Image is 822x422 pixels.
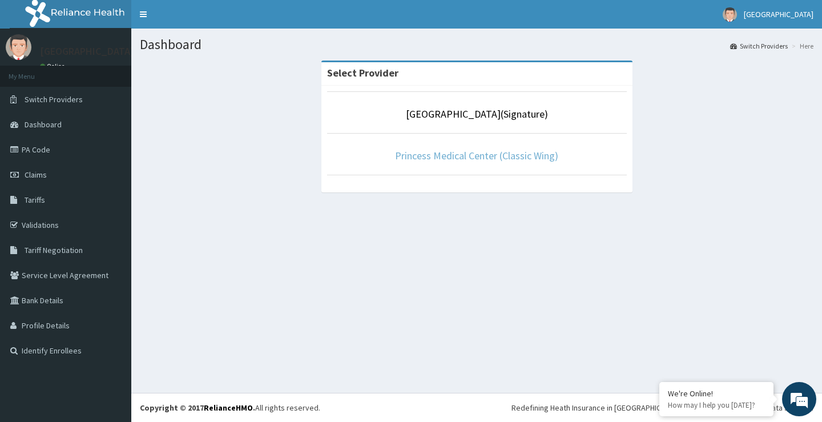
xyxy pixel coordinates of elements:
span: [GEOGRAPHIC_DATA] [744,9,813,19]
strong: Copyright © 2017 . [140,403,255,413]
span: Claims [25,170,47,180]
img: User Image [6,34,31,60]
div: Redefining Heath Insurance in [GEOGRAPHIC_DATA] using Telemedicine and Data Science! [511,402,813,413]
span: Dashboard [25,119,62,130]
a: RelianceHMO [204,403,253,413]
a: [GEOGRAPHIC_DATA](Signature) [406,107,548,120]
footer: All rights reserved. [131,393,822,422]
div: We're Online! [668,388,765,399]
strong: Select Provider [327,66,398,79]
a: Online [40,62,67,70]
p: How may I help you today? [668,400,765,410]
p: [GEOGRAPHIC_DATA] [40,46,134,57]
span: Tariffs [25,195,45,205]
li: Here [789,41,813,51]
span: Tariff Negotiation [25,245,83,255]
a: Princess Medical Center (Classic Wing) [395,149,558,162]
h1: Dashboard [140,37,813,52]
span: Switch Providers [25,94,83,105]
img: User Image [723,7,737,22]
a: Switch Providers [730,41,788,51]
